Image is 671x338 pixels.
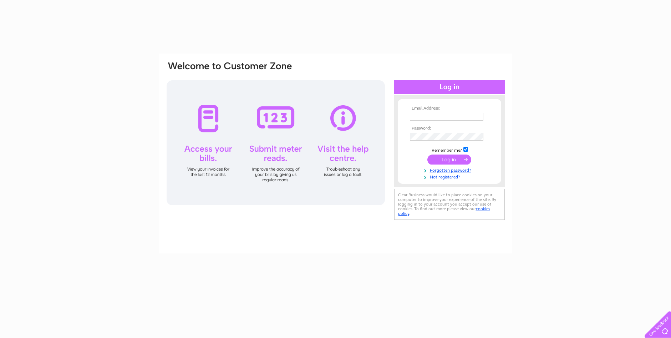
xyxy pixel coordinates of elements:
[410,173,491,180] a: Not registered?
[408,126,491,131] th: Password:
[408,106,491,111] th: Email Address:
[427,155,471,165] input: Submit
[410,166,491,173] a: Forgotten password?
[394,189,505,220] div: Clear Business would like to place cookies on your computer to improve your experience of the sit...
[408,146,491,153] td: Remember me?
[398,206,490,216] a: cookies policy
